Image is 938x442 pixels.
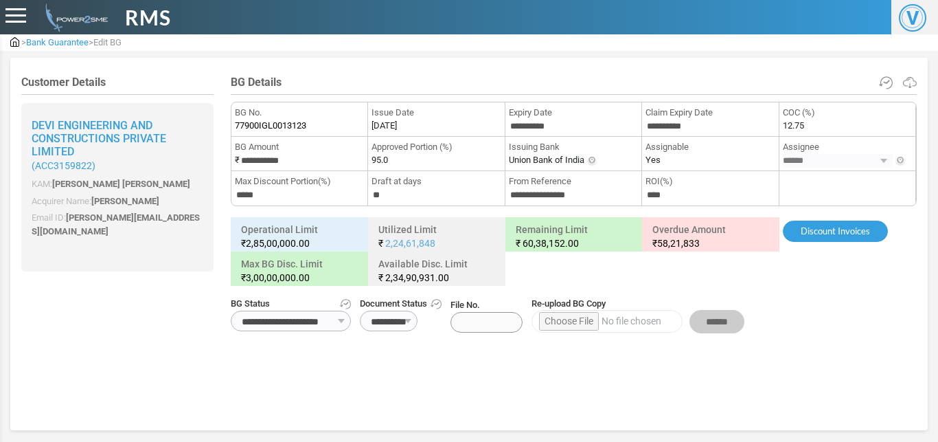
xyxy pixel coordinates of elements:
[32,195,203,208] p: Acquirer Name:
[231,76,917,89] h4: BG Details
[378,238,383,249] span: ₹
[125,2,171,33] span: RMS
[241,271,358,285] small: ₹
[371,153,388,167] label: 95.0
[645,140,775,154] span: Assignable
[231,297,351,311] span: BG Status
[246,272,310,283] span: 3,00,00,000.00
[371,106,501,120] span: Issue Date
[91,196,159,206] span: [PERSON_NAME]
[645,153,661,167] label: Yes
[371,221,502,252] h6: Utilized Limit
[32,160,203,172] small: ( )
[586,155,597,166] img: Info
[652,238,657,249] span: ₹
[52,179,190,189] span: [PERSON_NAME] [PERSON_NAME]
[895,155,906,166] img: Info
[234,255,365,287] h6: Max BG Disc. Limit
[783,140,912,154] span: Assignee
[32,119,166,158] span: Devi Engineering And Constructions Private Limited
[378,272,383,283] span: ₹
[509,221,639,252] h6: Remaining Limit
[516,238,521,249] span: ₹
[231,137,368,171] li: ₹
[241,236,358,250] small: ₹
[431,297,442,311] a: Get Document History
[235,119,306,133] span: 77900IGL0013123
[645,175,775,188] span: ROI(%)
[783,221,888,243] a: Discount Invoices
[523,238,579,249] span: 60,38,152.00
[371,255,502,287] h6: Available Disc. Limit
[509,153,584,167] label: Union Bank of India
[360,297,442,311] span: Document Status
[235,175,364,188] span: Max Discount Portion(%)
[246,238,310,249] span: 2,85,00,000.00
[32,212,200,236] span: [PERSON_NAME][EMAIL_ADDRESS][DOMAIN_NAME]
[450,298,523,333] span: File No.
[35,160,92,171] span: ACC3159822
[783,119,804,133] label: 12.75
[509,106,638,120] span: Expiry Date
[32,211,203,238] p: Email ID:
[652,236,769,250] small: 58,21,833
[371,140,501,154] span: Approved Portion (%)
[93,37,122,47] span: Edit BG
[645,106,775,120] span: Claim Expiry Date
[340,297,351,311] a: Get Status History
[10,37,19,47] img: admin
[371,119,397,133] label: [DATE]
[235,106,364,120] span: BG No.
[645,221,776,252] h6: Overdue Amount
[371,175,501,188] span: Draft at days
[32,177,203,191] p: KAM:
[783,106,912,120] span: COC (%)
[235,140,364,154] span: BG Amount
[21,76,214,89] h4: Customer Details
[531,297,744,311] span: Re-upload BG Copy
[509,140,638,154] span: Issuing Bank
[899,4,926,32] span: V
[385,238,435,249] a: 2,24,61,848
[40,3,108,32] img: admin
[385,272,449,283] span: 2,34,90,931.00
[234,221,365,252] h6: Operational Limit
[26,37,89,47] span: Bank Guarantee
[509,175,638,188] span: From Reference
